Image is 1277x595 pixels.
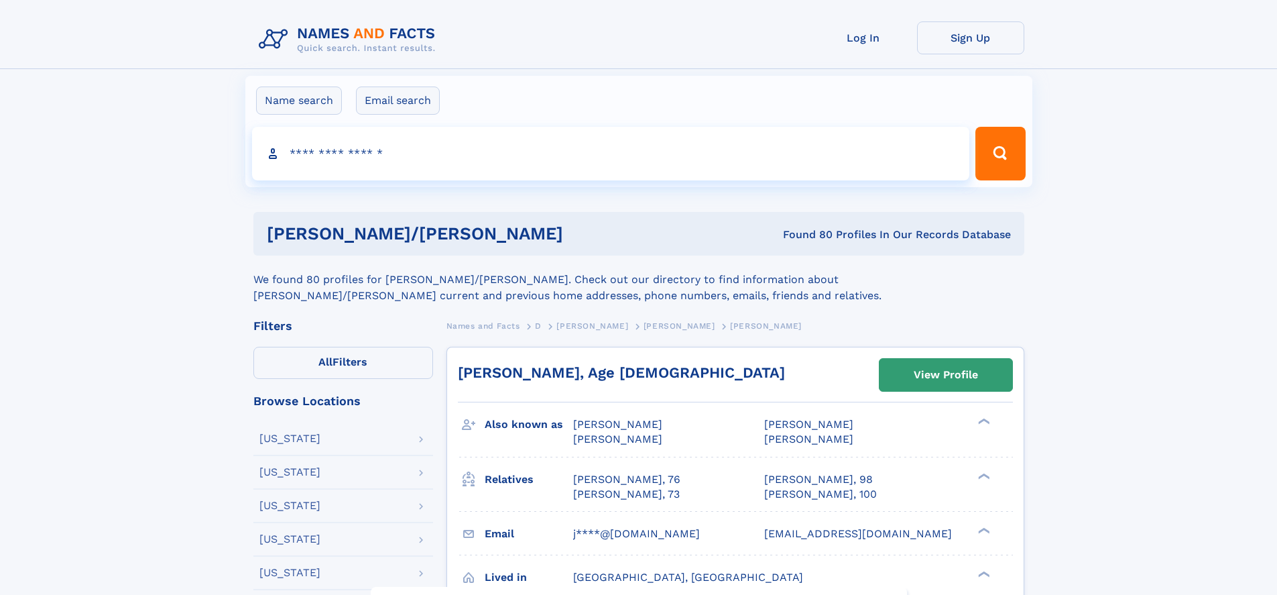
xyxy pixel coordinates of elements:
[485,413,573,436] h3: Also known as
[458,364,785,381] a: [PERSON_NAME], Age [DEMOGRAPHIC_DATA]
[975,417,991,426] div: ❯
[446,317,520,334] a: Names and Facts
[914,360,978,390] div: View Profile
[259,567,320,578] div: [US_STATE]
[259,500,320,511] div: [US_STATE]
[259,467,320,478] div: [US_STATE]
[253,256,1024,304] div: We found 80 profiles for [PERSON_NAME]/[PERSON_NAME]. Check out our directory to find information...
[975,526,991,535] div: ❯
[253,21,446,58] img: Logo Names and Facts
[764,433,853,445] span: [PERSON_NAME]
[259,433,320,444] div: [US_STATE]
[318,356,332,368] span: All
[485,566,573,589] h3: Lived in
[764,418,853,431] span: [PERSON_NAME]
[573,487,680,502] a: [PERSON_NAME], 73
[975,127,1025,180] button: Search Button
[535,321,542,331] span: D
[485,468,573,491] h3: Relatives
[764,527,952,540] span: [EMAIL_ADDRESS][DOMAIN_NAME]
[556,321,628,331] span: [PERSON_NAME]
[253,320,433,332] div: Filters
[673,227,1011,242] div: Found 80 Profiles In Our Records Database
[556,317,628,334] a: [PERSON_NAME]
[253,347,433,379] label: Filters
[573,571,803,584] span: [GEOGRAPHIC_DATA], [GEOGRAPHIC_DATA]
[573,433,662,445] span: [PERSON_NAME]
[644,321,715,331] span: [PERSON_NAME]
[644,317,715,334] a: [PERSON_NAME]
[810,21,917,54] a: Log In
[535,317,542,334] a: D
[356,87,440,115] label: Email search
[256,87,342,115] label: Name search
[975,472,991,480] div: ❯
[764,487,877,502] a: [PERSON_NAME], 100
[879,359,1012,391] a: View Profile
[252,127,970,180] input: search input
[764,472,873,487] a: [PERSON_NAME], 98
[259,534,320,545] div: [US_STATE]
[917,21,1024,54] a: Sign Up
[253,395,433,407] div: Browse Locations
[573,418,662,431] span: [PERSON_NAME]
[730,321,802,331] span: [PERSON_NAME]
[975,570,991,578] div: ❯
[267,225,673,242] h1: [PERSON_NAME]/[PERSON_NAME]
[485,523,573,545] h3: Email
[573,472,680,487] a: [PERSON_NAME], 76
